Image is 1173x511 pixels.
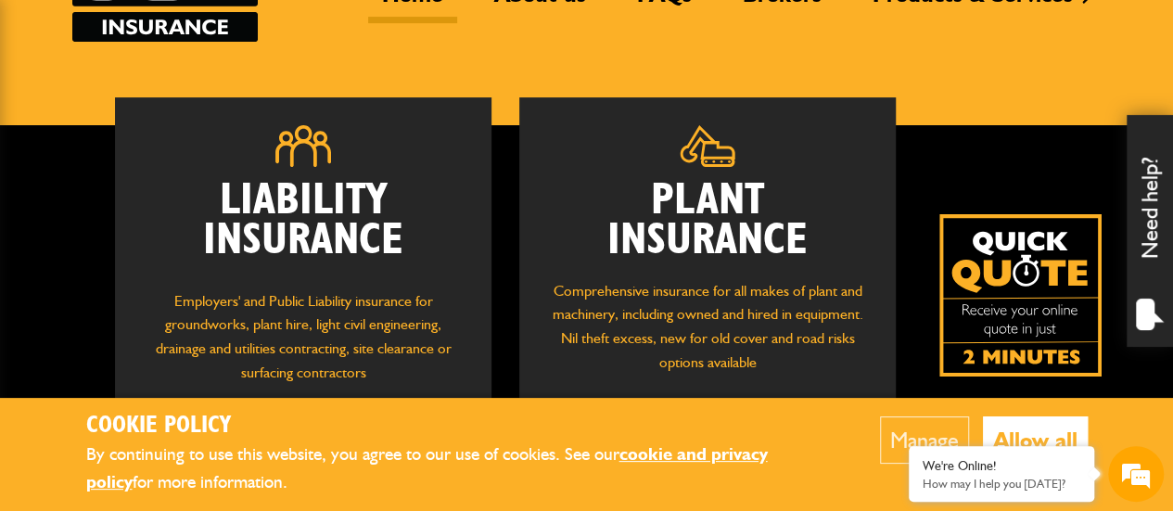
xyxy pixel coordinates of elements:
[983,416,1088,464] button: Allow all
[923,477,1080,491] p: How may I help you today?
[86,441,823,497] p: By continuing to use this website, you agree to our use of cookies. See our for more information.
[86,412,823,441] h2: Cookie Policy
[923,458,1080,474] div: We're Online!
[939,214,1102,377] img: Quick Quote
[86,443,768,493] a: cookie and privacy policy
[143,289,464,394] p: Employers' and Public Liability insurance for groundworks, plant hire, light civil engineering, d...
[547,279,868,374] p: Comprehensive insurance for all makes of plant and machinery, including owned and hired in equipm...
[143,181,464,271] h2: Liability Insurance
[880,416,969,464] button: Manage
[547,181,868,261] h2: Plant Insurance
[939,214,1102,377] a: Get your insurance quote isn just 2-minutes
[1127,115,1173,347] div: Need help?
